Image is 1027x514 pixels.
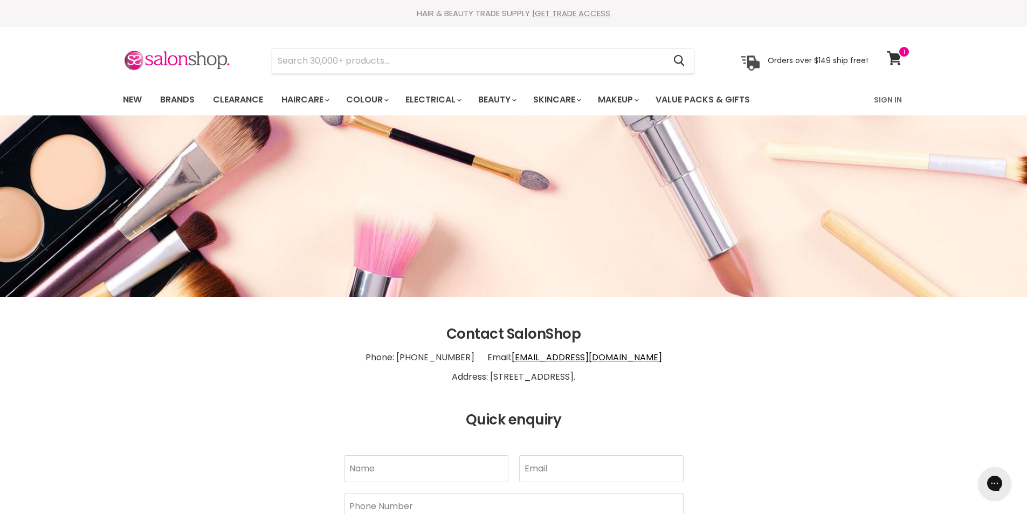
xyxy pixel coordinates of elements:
[525,88,588,111] a: Skincare
[152,88,203,111] a: Brands
[535,8,610,19] a: GET TRADE ACCESS
[768,56,868,65] p: Orders over $149 ship free!
[205,88,271,111] a: Clearance
[115,84,813,115] ul: Main menu
[470,88,523,111] a: Beauty
[338,88,395,111] a: Colour
[665,49,694,73] button: Search
[123,326,905,342] h2: Contact SalonShop
[590,88,645,111] a: Makeup
[123,342,905,392] p: Phone: [PHONE_NUMBER] Email: Address: [STREET_ADDRESS].
[115,88,150,111] a: New
[272,49,665,73] input: Search
[123,412,905,428] h2: Quick enquiry
[273,88,336,111] a: Haircare
[647,88,758,111] a: Value Packs & Gifts
[973,463,1016,503] iframe: Gorgias live chat messenger
[109,8,918,19] div: HAIR & BEAUTY TRADE SUPPLY |
[397,88,468,111] a: Electrical
[512,351,662,364] a: [EMAIL_ADDRESS][DOMAIN_NAME]
[272,48,694,74] form: Product
[109,84,918,115] nav: Main
[867,88,908,111] a: Sign In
